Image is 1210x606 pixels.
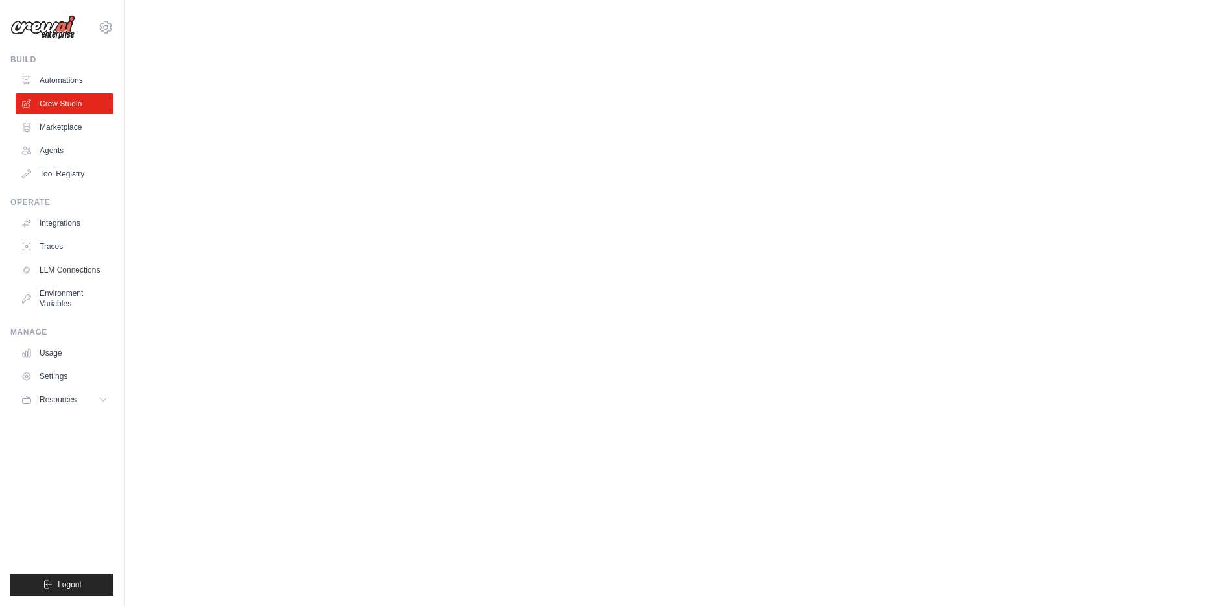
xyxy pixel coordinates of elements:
a: Integrations [16,213,113,234]
img: Logo [10,15,75,40]
div: Build [10,55,113,65]
a: Tool Registry [16,164,113,184]
a: Automations [16,70,113,91]
a: Environment Variables [16,283,113,314]
a: Usage [16,343,113,363]
button: Resources [16,389,113,410]
div: Manage [10,327,113,337]
span: Logout [58,579,82,590]
a: Marketplace [16,117,113,138]
a: LLM Connections [16,260,113,280]
a: Agents [16,140,113,161]
span: Resources [40,394,77,405]
a: Crew Studio [16,93,113,114]
a: Traces [16,236,113,257]
a: Settings [16,366,113,387]
div: Operate [10,197,113,208]
button: Logout [10,574,113,596]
